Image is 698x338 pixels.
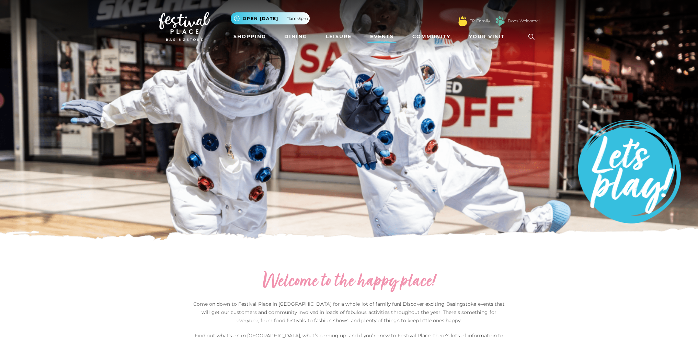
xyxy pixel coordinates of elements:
a: Events [367,30,397,43]
a: Dining [282,30,310,43]
a: FP Family [469,18,490,24]
span: Your Visit [469,33,505,40]
span: Open [DATE] [243,15,278,22]
a: Leisure [323,30,354,43]
button: Open [DATE] 11am-5pm [231,12,310,24]
p: Come on down to Festival Place in [GEOGRAPHIC_DATA] for a whole lot of family fun! Discover excit... [191,300,507,325]
img: Festival Place Logo [159,12,210,41]
a: Shopping [231,30,269,43]
span: 11am-5pm [287,15,308,22]
a: Dogs Welcome! [508,18,540,24]
a: Your Visit [466,30,511,43]
a: Community [410,30,453,43]
h2: Welcome to the happy place! [191,271,507,293]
